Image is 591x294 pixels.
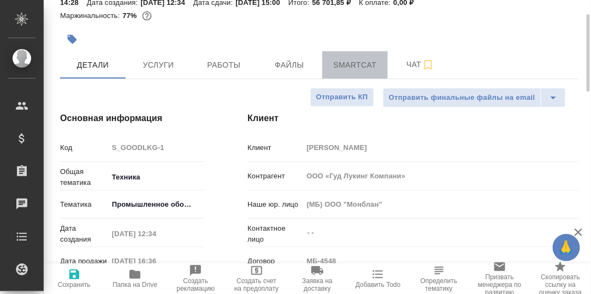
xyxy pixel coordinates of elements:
svg: Подписаться [422,58,435,71]
span: Создать счет на предоплату [233,277,280,292]
p: Наше юр. лицо [247,199,303,210]
button: Определить тематику [409,263,469,294]
button: 🙏 [553,234,580,261]
button: Заявка на доставку [287,263,347,294]
p: Тематика [60,199,108,210]
p: Договор [247,256,303,267]
h4: Основная информация [60,112,204,125]
input: Пустое поле [303,168,579,184]
span: Добавить Todo [356,281,400,289]
button: Создать счет на предоплату [226,263,287,294]
span: Отправить финальные файлы на email [389,92,535,104]
input: Пустое поле [108,140,204,155]
span: Сохранить [58,281,91,289]
span: Отправить КП [316,91,368,104]
input: Пустое поле [108,253,204,269]
span: Папка на Drive [113,281,157,289]
span: Работы [198,58,250,72]
span: Smartcat [329,58,381,72]
div: Промышленное оборудование [108,195,207,214]
span: 🙏 [557,236,576,259]
span: Файлы [263,58,316,72]
div: Техника [108,168,207,187]
button: Отправить финальные файлы на email [383,88,541,107]
button: Скопировать ссылку на оценку заказа [530,263,591,294]
input: Пустое поле [108,226,204,242]
span: Определить тематику [415,277,463,292]
span: Заявка на доставку [293,277,341,292]
p: Контактное лицо [247,223,303,245]
span: Создать рекламацию [172,277,220,292]
span: Детали [67,58,119,72]
button: Добавить Todo [348,263,409,294]
button: Призвать менеджера по развитию [469,263,530,294]
input: Пустое поле [303,140,579,155]
h4: Клиент [247,112,579,125]
button: Создать рекламацию [166,263,226,294]
p: Контрагент [247,171,303,182]
span: Чат [394,58,447,71]
button: Добавить тэг [60,27,84,51]
input: Пустое поле [303,196,579,212]
p: Дата продажи [60,256,108,267]
p: Маржинальность: [60,11,122,20]
p: 77% [122,11,139,20]
button: Сохранить [44,263,104,294]
p: Клиент [247,142,303,153]
input: Пустое поле [303,253,579,269]
button: Отправить КП [310,88,374,107]
p: Общая тематика [60,166,108,188]
div: split button [383,88,566,107]
p: Дата создания [60,223,108,245]
span: Услуги [132,58,185,72]
button: Папка на Drive [104,263,165,294]
p: Код [60,142,108,153]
